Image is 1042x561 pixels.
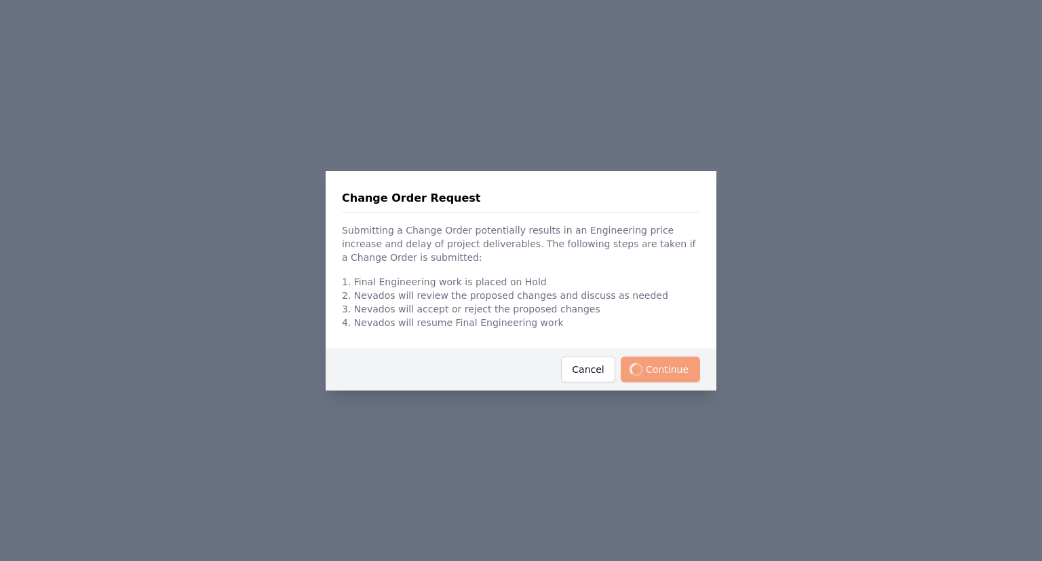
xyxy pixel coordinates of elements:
li: Nevados will accept or reject the proposed changes [342,302,700,316]
li: Nevados will resume Final Engineering work [342,316,700,329]
h3: Change Order Request [342,190,481,206]
li: Final Engineering work is placed on Hold [342,275,700,289]
button: Cancel [561,357,615,382]
span: Continue [621,357,700,382]
p: Submitting a Change Order potentially results in an Engineering price increase and delay of proje... [342,213,700,275]
li: Nevados will review the proposed changes and discuss as needed [342,289,700,302]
